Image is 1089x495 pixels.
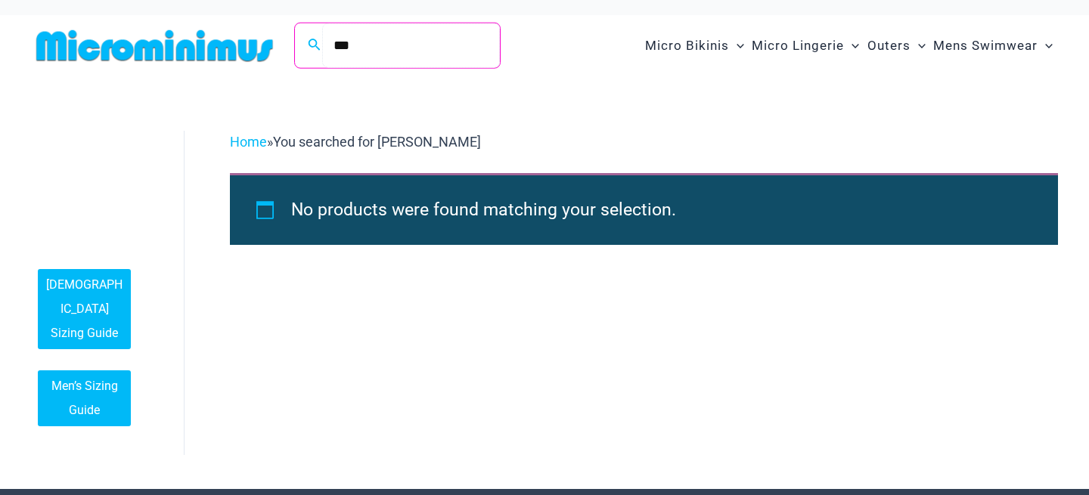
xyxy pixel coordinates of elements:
[844,26,859,65] span: Menu Toggle
[911,26,926,65] span: Menu Toggle
[933,26,1038,65] span: Mens Swimwear
[864,23,929,69] a: OutersMenu ToggleMenu Toggle
[322,23,500,68] input: Search Submit
[230,134,267,150] a: Home
[308,36,321,55] a: Search icon link
[752,26,844,65] span: Micro Lingerie
[1038,26,1053,65] span: Menu Toggle
[38,370,131,426] a: Men’s Sizing Guide
[30,29,279,63] img: MM SHOP LOGO FLAT
[273,134,481,150] span: You searched for [PERSON_NAME]
[639,20,1059,71] nav: Site Navigation
[929,23,1056,69] a: Mens SwimwearMenu ToggleMenu Toggle
[729,26,744,65] span: Menu Toggle
[867,26,911,65] span: Outers
[38,269,131,349] a: [DEMOGRAPHIC_DATA] Sizing Guide
[641,23,748,69] a: Micro BikinisMenu ToggleMenu Toggle
[645,26,729,65] span: Micro Bikinis
[748,23,863,69] a: Micro LingerieMenu ToggleMenu Toggle
[230,134,481,150] span: »
[230,173,1058,245] div: No products were found matching your selection.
